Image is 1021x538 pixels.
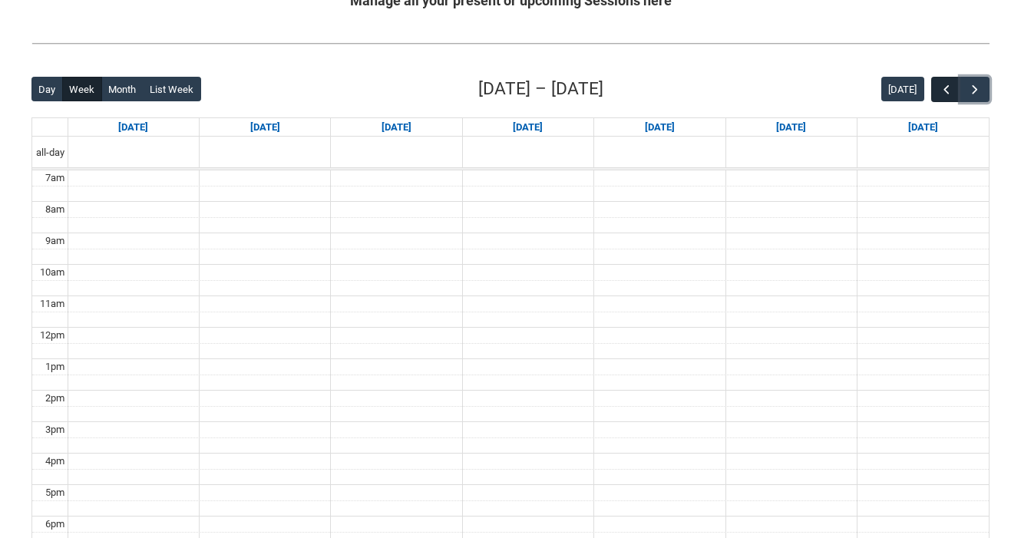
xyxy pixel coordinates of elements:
[31,77,63,101] button: Day
[960,77,990,102] button: Next Week
[510,118,546,137] a: Go to September 17, 2025
[31,35,990,51] img: REDU_GREY_LINE
[931,77,960,102] button: Previous Week
[101,77,144,101] button: Month
[881,77,924,101] button: [DATE]
[642,118,678,137] a: Go to September 18, 2025
[42,485,68,500] div: 5pm
[42,202,68,217] div: 8am
[42,391,68,406] div: 2pm
[42,359,68,375] div: 1pm
[42,454,68,469] div: 4pm
[247,118,283,137] a: Go to September 15, 2025
[37,296,68,312] div: 11am
[37,265,68,280] div: 10am
[42,233,68,249] div: 9am
[773,118,809,137] a: Go to September 19, 2025
[478,76,603,102] h2: [DATE] – [DATE]
[378,118,415,137] a: Go to September 16, 2025
[37,328,68,343] div: 12pm
[143,77,201,101] button: List Week
[33,145,68,160] span: all-day
[115,118,151,137] a: Go to September 14, 2025
[42,170,68,186] div: 7am
[62,77,102,101] button: Week
[905,118,941,137] a: Go to September 20, 2025
[42,517,68,532] div: 6pm
[42,422,68,437] div: 3pm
